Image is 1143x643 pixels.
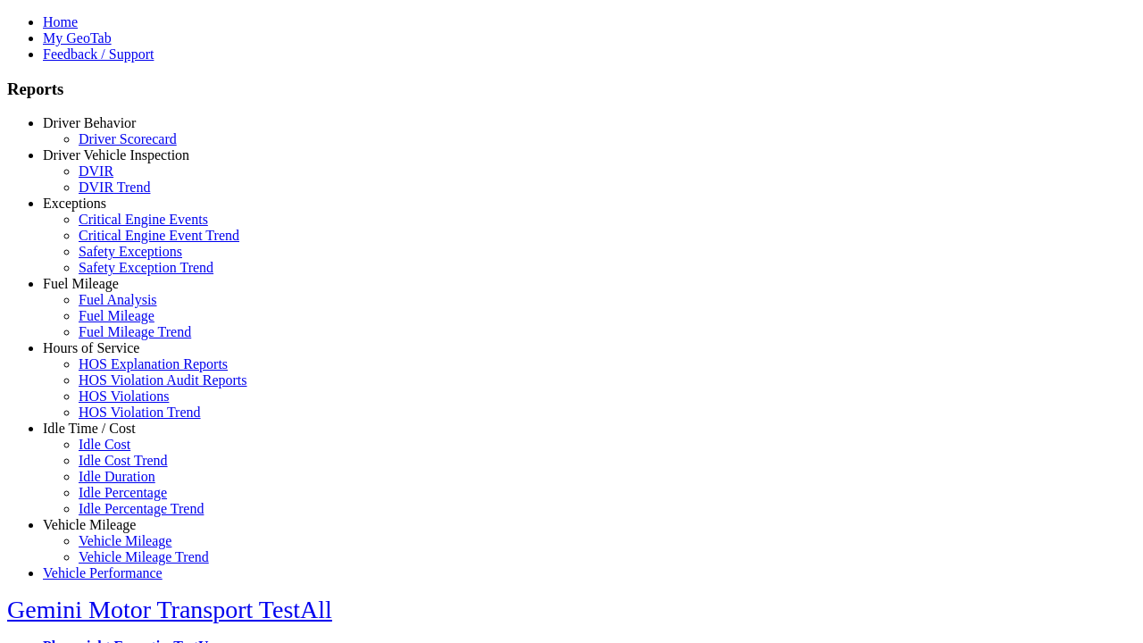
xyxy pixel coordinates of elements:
[43,115,136,130] a: Driver Behavior
[79,485,167,500] a: Idle Percentage
[79,469,155,484] a: Idle Duration
[79,308,154,323] a: Fuel Mileage
[43,276,119,291] a: Fuel Mileage
[79,131,177,146] a: Driver Scorecard
[79,212,208,227] a: Critical Engine Events
[7,79,1136,99] h3: Reports
[79,533,171,548] a: Vehicle Mileage
[43,340,139,355] a: Hours of Service
[43,517,136,532] a: Vehicle Mileage
[79,405,201,420] a: HOS Violation Trend
[79,292,157,307] a: Fuel Analysis
[79,372,247,388] a: HOS Violation Audit Reports
[79,549,209,564] a: Vehicle Mileage Trend
[79,388,169,404] a: HOS Violations
[79,437,130,452] a: Idle Cost
[7,596,332,623] a: Gemini Motor Transport TestAll
[79,163,113,179] a: DVIR
[43,196,106,211] a: Exceptions
[79,356,228,372] a: HOS Explanation Reports
[79,228,239,243] a: Critical Engine Event Trend
[43,421,136,436] a: Idle Time / Cost
[79,244,182,259] a: Safety Exceptions
[43,565,163,580] a: Vehicle Performance
[43,14,78,29] a: Home
[79,453,168,468] a: Idle Cost Trend
[79,260,213,275] a: Safety Exception Trend
[43,46,154,62] a: Feedback / Support
[79,324,191,339] a: Fuel Mileage Trend
[43,147,189,163] a: Driver Vehicle Inspection
[79,180,150,195] a: DVIR Trend
[43,30,112,46] a: My GeoTab
[79,501,204,516] a: Idle Percentage Trend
